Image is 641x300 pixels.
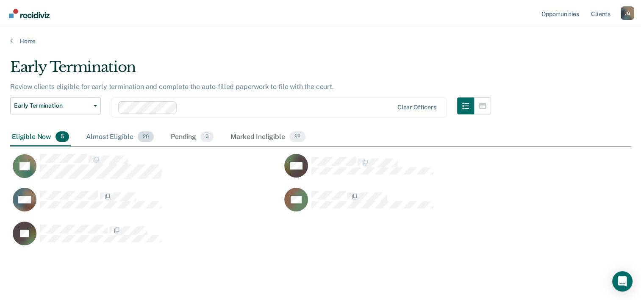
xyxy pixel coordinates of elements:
[621,6,634,20] button: Profile dropdown button
[10,97,101,114] button: Early Termination
[621,6,634,20] div: J G
[84,128,155,147] div: Almost Eligible20
[229,128,307,147] div: Marked Ineligible22
[289,131,305,142] span: 22
[397,104,436,111] div: Clear officers
[10,83,334,91] p: Review clients eligible for early termination and complete the auto-filled paperwork to file with...
[14,102,90,109] span: Early Termination
[282,153,553,187] div: CaseloadOpportunityCell-252358
[10,153,282,187] div: CaseloadOpportunityCell-204799
[10,128,71,147] div: Eligible Now5
[200,131,214,142] span: 0
[10,187,282,221] div: CaseloadOpportunityCell-121098
[10,58,491,83] div: Early Termination
[55,131,69,142] span: 5
[169,128,215,147] div: Pending0
[10,221,282,255] div: CaseloadOpportunityCell-283914
[10,37,631,45] a: Home
[612,271,633,292] div: Open Intercom Messenger
[9,9,50,18] img: Recidiviz
[282,187,553,221] div: CaseloadOpportunityCell-280388
[138,131,154,142] span: 20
